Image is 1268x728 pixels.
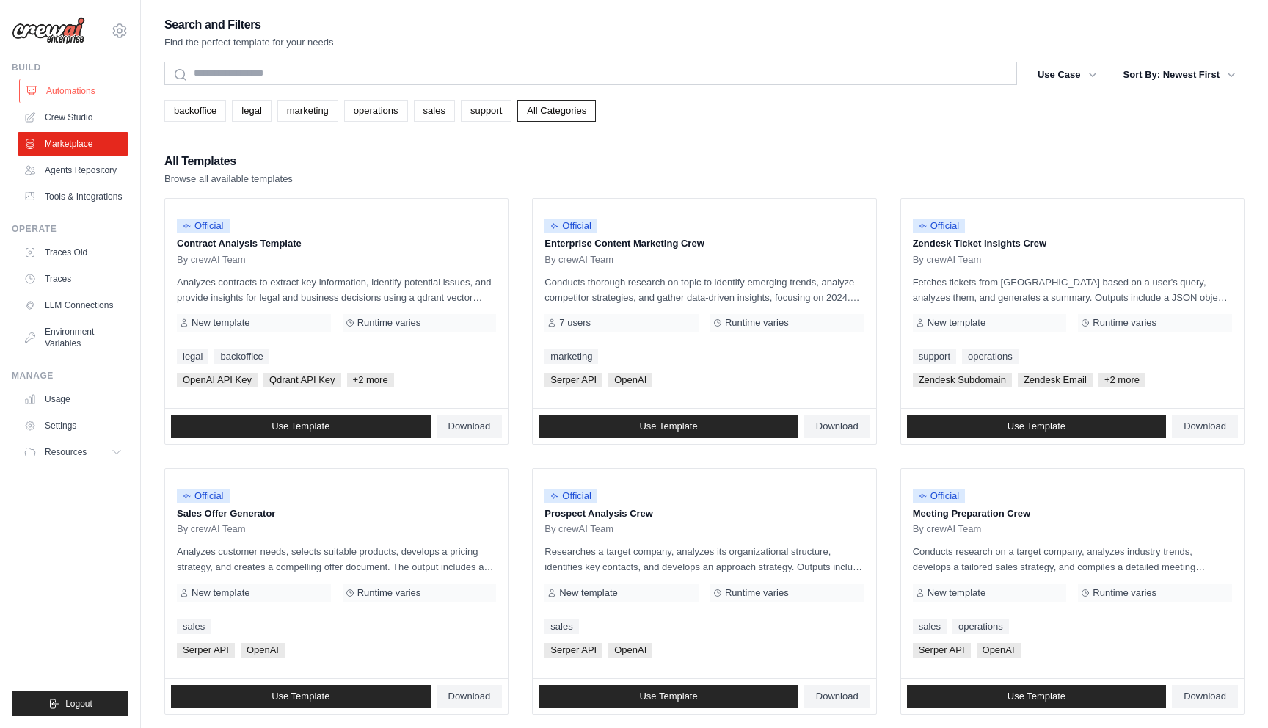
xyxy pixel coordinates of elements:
[517,100,596,122] a: All Categories
[1184,691,1226,702] span: Download
[544,506,864,521] p: Prospect Analysis Crew
[544,236,864,251] p: Enterprise Content Marketing Crew
[272,691,329,702] span: Use Template
[177,274,496,305] p: Analyzes contracts to extract key information, identify potential issues, and provide insights fo...
[816,421,859,432] span: Download
[263,373,341,387] span: Qdrant API Key
[177,254,246,266] span: By crewAI Team
[913,643,971,658] span: Serper API
[18,267,128,291] a: Traces
[177,506,496,521] p: Sales Offer Generator
[357,317,421,329] span: Runtime varies
[18,159,128,182] a: Agents Repository
[544,544,864,575] p: Researches a target company, analyzes its organizational structure, identifies key contacts, and ...
[414,100,455,122] a: sales
[214,349,269,364] a: backoffice
[12,223,128,235] div: Operate
[192,587,249,599] span: New template
[1018,373,1093,387] span: Zendesk Email
[12,17,85,45] img: Logo
[913,373,1012,387] span: Zendesk Subdomain
[804,415,870,438] a: Download
[928,587,985,599] span: New template
[725,317,789,329] span: Runtime varies
[544,643,602,658] span: Serper API
[913,219,966,233] span: Official
[608,373,652,387] span: OpenAI
[539,415,798,438] a: Use Template
[461,100,511,122] a: support
[448,421,491,432] span: Download
[177,373,258,387] span: OpenAI API Key
[344,100,408,122] a: operations
[1184,421,1226,432] span: Download
[913,544,1232,575] p: Conducts research on a target company, analyzes industry trends, develops a tailored sales strate...
[65,698,92,710] span: Logout
[272,421,329,432] span: Use Template
[977,643,1021,658] span: OpenAI
[539,685,798,708] a: Use Template
[164,100,226,122] a: backoffice
[18,294,128,317] a: LLM Connections
[544,274,864,305] p: Conducts thorough research on topic to identify emerging trends, analyze competitor strategies, a...
[177,219,230,233] span: Official
[12,62,128,73] div: Build
[1093,317,1156,329] span: Runtime varies
[18,414,128,437] a: Settings
[952,619,1009,634] a: operations
[907,685,1167,708] a: Use Template
[164,35,334,50] p: Find the perfect template for your needs
[913,489,966,503] span: Official
[192,317,249,329] span: New template
[544,254,613,266] span: By crewAI Team
[177,643,235,658] span: Serper API
[1172,415,1238,438] a: Download
[907,415,1167,438] a: Use Template
[164,172,293,186] p: Browse all available templates
[177,489,230,503] span: Official
[544,489,597,503] span: Official
[559,587,617,599] span: New template
[177,236,496,251] p: Contract Analysis Template
[544,619,578,634] a: sales
[1098,373,1145,387] span: +2 more
[1029,62,1106,88] button: Use Case
[639,421,697,432] span: Use Template
[448,691,491,702] span: Download
[18,320,128,355] a: Environment Variables
[544,373,602,387] span: Serper API
[1008,421,1065,432] span: Use Template
[177,349,208,364] a: legal
[18,185,128,208] a: Tools & Integrations
[913,236,1232,251] p: Zendesk Ticket Insights Crew
[544,349,598,364] a: marketing
[913,506,1232,521] p: Meeting Preparation Crew
[544,523,613,535] span: By crewAI Team
[544,219,597,233] span: Official
[177,523,246,535] span: By crewAI Team
[1172,685,1238,708] a: Download
[804,685,870,708] a: Download
[559,317,591,329] span: 7 users
[962,349,1019,364] a: operations
[171,685,431,708] a: Use Template
[18,106,128,129] a: Crew Studio
[608,643,652,658] span: OpenAI
[1008,691,1065,702] span: Use Template
[639,691,697,702] span: Use Template
[18,387,128,411] a: Usage
[928,317,985,329] span: New template
[725,587,789,599] span: Runtime varies
[913,619,947,634] a: sales
[347,373,394,387] span: +2 more
[177,544,496,575] p: Analyzes customer needs, selects suitable products, develops a pricing strategy, and creates a co...
[437,685,503,708] a: Download
[913,523,982,535] span: By crewAI Team
[45,446,87,458] span: Resources
[177,619,211,634] a: sales
[18,241,128,264] a: Traces Old
[357,587,421,599] span: Runtime varies
[913,274,1232,305] p: Fetches tickets from [GEOGRAPHIC_DATA] based on a user's query, analyzes them, and generates a su...
[241,643,285,658] span: OpenAI
[913,254,982,266] span: By crewAI Team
